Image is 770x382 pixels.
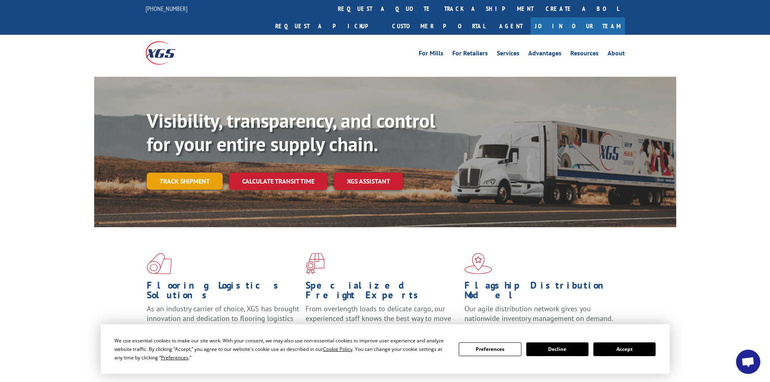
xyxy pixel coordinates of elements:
b: Visibility, transparency, and control for your entire supply chain. [147,108,435,156]
p: From overlength loads to delicate cargo, our experienced staff knows the best way to move your fr... [306,304,458,340]
div: Cookie Consent Prompt [101,324,670,374]
a: XGS ASSISTANT [334,173,403,190]
button: Preferences [459,342,521,356]
h1: Flagship Distribution Model [464,281,617,304]
span: As an industry carrier of choice, XGS has brought innovation and dedication to flooring logistics... [147,304,299,333]
a: Advantages [528,50,561,59]
a: Resources [570,50,599,59]
a: Request a pickup [269,17,386,35]
a: Agent [491,17,531,35]
h1: Specialized Freight Experts [306,281,458,304]
div: We use essential cookies to make our site work. With your consent, we may also use non-essential ... [114,336,449,362]
a: Join Our Team [531,17,625,35]
div: Open chat [736,350,760,374]
a: For Mills [419,50,443,59]
img: xgs-icon-focused-on-flooring-red [306,253,325,274]
button: Decline [526,342,589,356]
img: xgs-icon-total-supply-chain-intelligence-red [147,253,172,274]
button: Accept [593,342,656,356]
a: For Retailers [452,50,488,59]
a: Track shipment [147,173,223,190]
span: Cookie Policy [323,346,352,352]
span: Preferences [161,354,188,361]
a: Calculate transit time [229,173,327,190]
span: Our agile distribution network gives you nationwide inventory management on demand. [464,304,613,323]
a: Customer Portal [386,17,491,35]
h1: Flooring Logistics Solutions [147,281,300,304]
a: About [608,50,625,59]
img: xgs-icon-flagship-distribution-model-red [464,253,492,274]
a: [PHONE_NUMBER] [146,4,188,13]
a: Services [497,50,519,59]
